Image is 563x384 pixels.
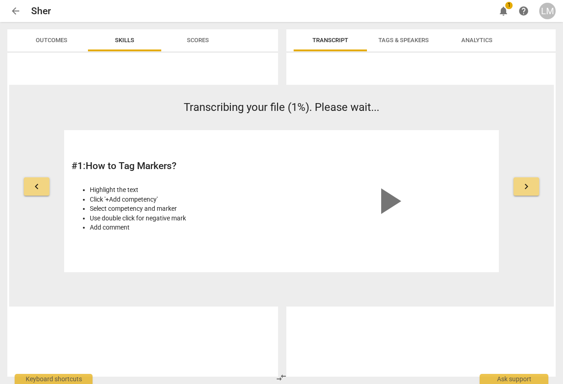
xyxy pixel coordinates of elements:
li: Highlight the text [90,185,277,195]
span: keyboard_arrow_left [31,181,42,192]
li: Add comment [90,223,277,232]
span: notifications [498,5,509,16]
span: 1 [505,2,513,9]
li: Use double click for negative mark [90,214,277,223]
li: Click '+Add competency' [90,195,277,204]
a: Help [515,3,532,19]
span: compare_arrows [276,372,287,383]
span: play_arrow [366,179,410,223]
span: Scores [187,37,209,44]
button: LM [539,3,556,19]
li: Select competency and marker [90,204,277,214]
h2: # 1 : How to Tag Markers? [71,160,277,172]
span: Skills [115,37,134,44]
span: Tags & Speakers [378,37,429,44]
span: Transcribing your file (1%). Please wait... [184,101,379,114]
h2: Sher [31,5,51,17]
span: Analytics [461,37,492,44]
span: arrow_back [10,5,21,16]
div: Keyboard shortcuts [15,374,93,384]
span: help [518,5,529,16]
button: Notifications [495,3,512,19]
div: Ask support [480,374,548,384]
span: Transcript [312,37,348,44]
span: Outcomes [36,37,67,44]
span: keyboard_arrow_right [521,181,532,192]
